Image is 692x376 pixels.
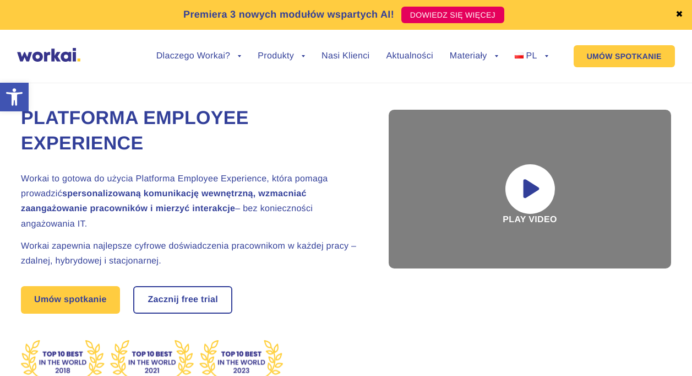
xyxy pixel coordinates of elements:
[675,10,683,19] a: ✖
[401,7,504,23] a: DOWIEDZ SIĘ WIĘCEJ
[21,239,362,268] h2: Workai zapewnia najlepsze cyfrowe doświadczenia pracownikom w każdej pracy – zdalnej, hybrydowej ...
[389,110,671,268] div: Play video
[322,52,369,61] a: Nasi Klienci
[134,287,231,313] a: Zacznij free trial
[574,45,675,67] a: UMÓW SPOTKANIE
[21,286,120,314] a: Umów spotkanie
[21,171,362,232] h2: Workai to gotowa do użycia Platforma Employee Experience, która pomaga prowadzić – bez koniecznoś...
[450,52,498,61] a: Materiały
[386,52,433,61] a: Aktualności
[156,52,242,61] a: Dlaczego Workai?
[21,106,362,157] h1: Platforma Employee Experience
[21,189,307,213] strong: spersonalizowaną komunikację wewnętrzną, wzmacniać zaangażowanie pracowników i mierzyć interakcje
[183,7,394,22] p: Premiera 3 nowych modułów wspartych AI!
[526,51,537,61] span: PL
[258,52,305,61] a: Produkty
